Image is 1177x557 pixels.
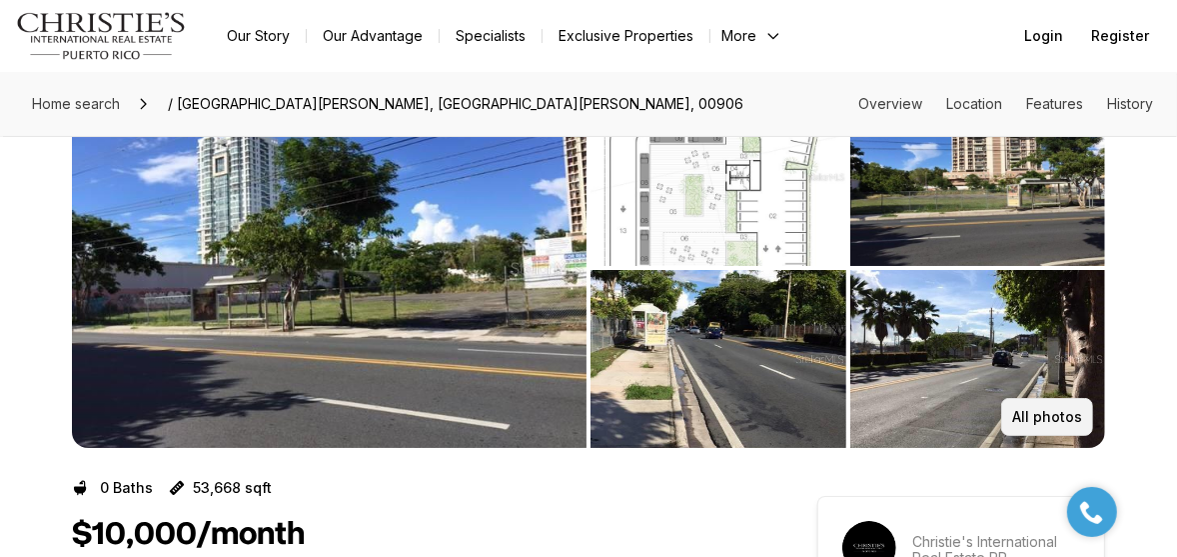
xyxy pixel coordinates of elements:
[850,88,1106,266] button: View image gallery
[590,88,846,266] button: View image gallery
[307,22,439,50] a: Our Advantage
[1012,409,1082,425] p: All photos
[1001,398,1093,436] button: All photos
[590,270,846,448] button: View image gallery
[1091,28,1149,44] span: Register
[858,96,1153,112] nav: Page section menu
[1026,95,1083,112] a: Skip to: Features
[72,88,587,448] button: View image gallery
[710,22,794,50] button: More
[1107,95,1153,112] a: Skip to: History
[16,12,187,60] img: logo
[193,480,272,496] p: 53,668 sqft
[72,88,587,448] li: 1 of 3
[850,270,1106,448] button: View image gallery
[1024,28,1063,44] span: Login
[24,88,128,120] a: Home search
[100,480,153,496] p: 0 Baths
[590,88,1105,448] li: 2 of 3
[946,95,1002,112] a: Skip to: Location
[1079,16,1161,56] button: Register
[72,88,1105,448] div: Listing Photos
[160,88,751,120] span: / [GEOGRAPHIC_DATA][PERSON_NAME], [GEOGRAPHIC_DATA][PERSON_NAME], 00906
[1012,16,1075,56] button: Login
[211,22,306,50] a: Our Story
[72,516,305,554] h1: $10,000/month
[32,95,120,112] span: Home search
[858,95,922,112] a: Skip to: Overview
[543,22,709,50] a: Exclusive Properties
[440,22,542,50] a: Specialists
